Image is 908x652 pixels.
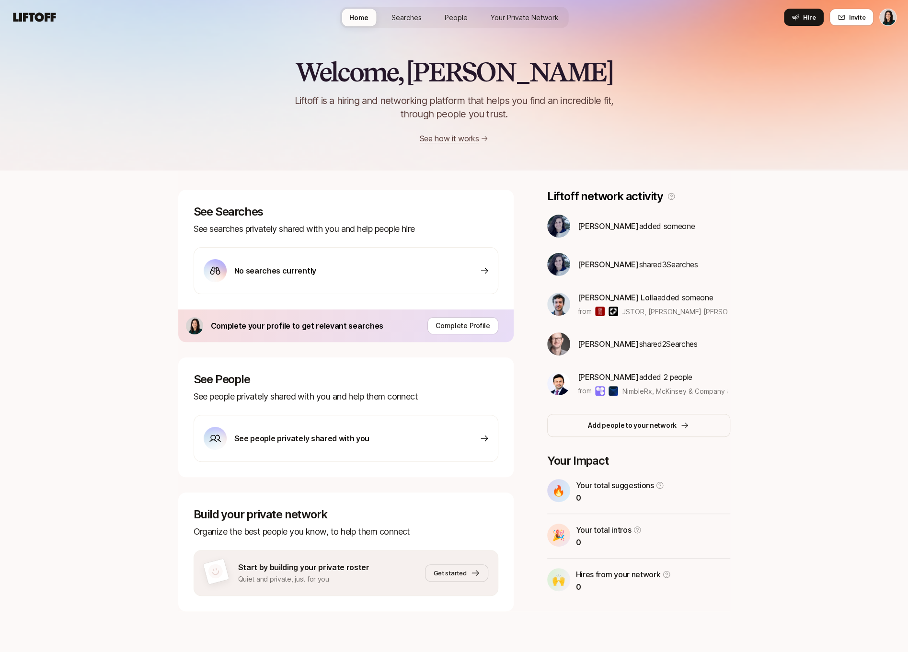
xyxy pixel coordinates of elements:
[829,9,874,26] button: Invite
[283,94,626,121] p: Liftoff is a hiring and networking platform that helps you find an incredible fit, through people...
[547,293,570,316] img: e3a1a7c7_7d7a_4941_b063_6fe4dd417df8.jpg
[427,317,498,334] button: Complete Profile
[622,387,753,395] span: NimbleRx, McKinsey & Company & others
[194,508,498,521] p: Build your private network
[547,479,570,502] div: 🔥
[578,371,728,383] p: added 2 people
[849,12,865,22] span: Invite
[576,479,654,492] p: Your total suggestions
[295,57,613,86] h2: Welcome, [PERSON_NAME]
[436,320,490,332] p: Complete Profile
[384,9,429,26] a: Searches
[880,9,896,25] img: Eleanor Testing Kickstart V2
[576,524,632,536] p: Your total intros
[576,536,642,549] p: 0
[547,253,570,276] img: f3789128_d726_40af_ba80_c488df0e0488.jpg
[194,525,498,538] p: Organize the best people you know, to help them connect
[803,12,816,22] span: Hire
[547,454,730,468] p: Your Impact
[576,492,665,504] p: 0
[238,573,369,585] p: Quiet and private, just for you
[595,307,605,316] img: JSTOR
[576,581,671,593] p: 0
[547,215,570,238] img: f3789128_d726_40af_ba80_c488df0e0488.jpg
[609,386,618,396] img: McKinsey & Company
[211,320,383,332] p: Complete your profile to get relevant searches
[547,568,570,591] div: 🙌
[194,222,498,236] p: See searches privately shared with you and help people hire
[576,568,661,581] p: Hires from your network
[194,390,498,403] p: See people privately shared with you and help them connect
[578,306,592,317] p: from
[578,372,639,382] span: [PERSON_NAME]
[578,338,698,350] p: shared 2 Search es
[595,386,605,396] img: NimbleRx
[425,564,488,582] button: Get started
[342,9,376,26] a: Home
[420,134,479,143] a: See how it works
[578,260,639,269] span: [PERSON_NAME]
[547,524,570,547] div: 🎉
[609,307,618,316] img: Kleiner Perkins
[238,561,369,573] p: Start by building your private roster
[879,9,897,26] button: Eleanor Testing Kickstart V2
[622,307,727,317] span: JSTOR, [PERSON_NAME] [PERSON_NAME] & others
[547,332,570,355] img: 38265413_5a66_4abc_b3e5_8d96d609e730.jpg
[578,291,728,304] p: added someone
[547,190,663,203] p: Liftoff network activity
[578,220,695,232] p: added someone
[491,12,559,23] span: Your Private Network
[194,205,498,218] p: See Searches
[234,264,316,277] p: No searches currently
[234,432,369,445] p: See people privately shared with you
[349,12,368,23] span: Home
[207,562,224,580] img: default-avatar.svg
[445,12,468,23] span: People
[547,372,570,395] img: 0c2367a6_8799_40fe_9db6_e85e71a5cb5a.jpg
[186,317,203,334] img: a307906c_47a9_44b3_a2fe_a2b8bd2a882d.jpg
[194,373,498,386] p: See People
[784,9,824,26] button: Hire
[391,12,422,23] span: Searches
[547,414,730,437] button: Add people to your network
[588,420,677,431] p: Add people to your network
[483,9,566,26] a: Your Private Network
[578,339,639,349] span: [PERSON_NAME]
[578,258,698,271] p: shared 3 Search es
[437,9,475,26] a: People
[578,385,592,397] p: from
[578,293,657,302] span: [PERSON_NAME] Lolla
[433,568,466,578] span: Get started
[578,221,639,231] span: [PERSON_NAME]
